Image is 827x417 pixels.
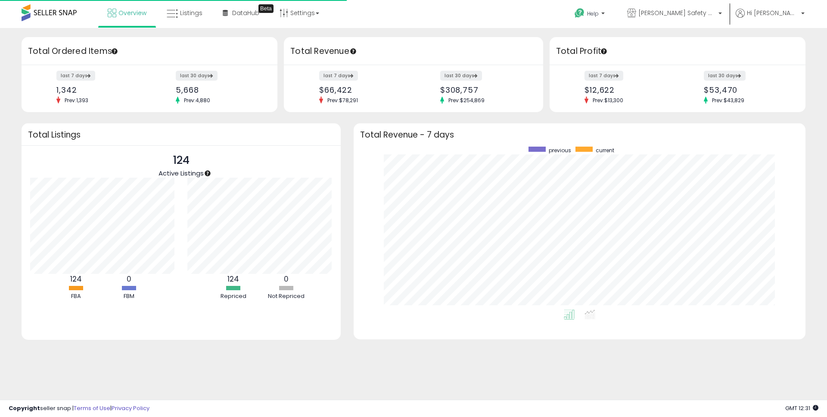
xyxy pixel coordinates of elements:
div: $308,757 [440,85,528,94]
a: Hi [PERSON_NAME] [736,9,805,28]
div: 5,668 [176,85,262,94]
span: Prev: $254,869 [444,97,489,104]
div: $12,622 [584,85,671,94]
div: Tooltip anchor [258,4,274,13]
i: Get Help [574,8,585,19]
div: Tooltip anchor [111,47,118,55]
b: 124 [227,274,239,284]
span: Active Listings [159,169,204,178]
h3: Total Revenue [290,45,537,57]
label: last 30 days [440,71,482,81]
label: last 30 days [176,71,218,81]
label: last 7 days [584,71,623,81]
div: Tooltip anchor [349,47,357,55]
span: current [596,147,614,154]
div: FBA [50,292,102,301]
span: [PERSON_NAME] Safety & Supply [638,9,716,17]
span: Overview [118,9,146,17]
label: last 7 days [319,71,358,81]
span: previous [549,147,571,154]
h3: Total Revenue - 7 days [360,132,799,138]
span: Help [587,10,599,17]
b: 0 [127,274,131,284]
span: Prev: $78,291 [323,97,362,104]
div: FBM [103,292,155,301]
span: Prev: 4,880 [180,97,215,104]
h3: Total Profit [556,45,799,57]
span: Hi [PERSON_NAME] [747,9,799,17]
div: Not Repriced [261,292,312,301]
span: DataHub [232,9,259,17]
div: Tooltip anchor [204,169,211,177]
div: $66,422 [319,85,407,94]
span: Prev: $13,300 [588,97,628,104]
a: Help [568,1,613,28]
div: Repriced [208,292,259,301]
h3: Total Ordered Items [28,45,271,57]
div: Tooltip anchor [600,47,608,55]
div: $53,470 [704,85,790,94]
label: last 7 days [56,71,95,81]
span: Prev: 1,393 [60,97,93,104]
b: 124 [70,274,82,284]
span: Listings [180,9,202,17]
span: Prev: $43,829 [708,97,749,104]
p: 124 [159,152,204,169]
b: 0 [284,274,289,284]
h3: Total Listings [28,132,334,138]
label: last 30 days [704,71,746,81]
div: 1,342 [56,85,143,94]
